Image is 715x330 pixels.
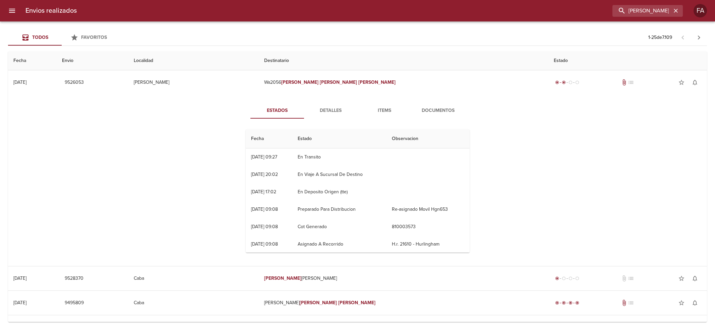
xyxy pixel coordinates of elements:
[292,218,386,236] td: Cot Generado
[694,4,707,17] div: Abrir información de usuario
[308,107,354,115] span: Detalles
[692,79,698,86] span: notifications_none
[621,300,628,306] span: Tiene documentos adjuntos
[292,183,386,201] td: En Deposito Origen (tte)
[688,272,702,285] button: Activar notificaciones
[358,79,396,85] em: [PERSON_NAME]
[612,5,671,17] input: buscar
[678,300,685,306] span: star_border
[569,276,573,280] span: radio_button_unchecked
[555,276,559,280] span: radio_button_checked
[128,291,259,315] td: Caba
[128,70,259,94] td: [PERSON_NAME]
[65,274,83,283] span: 9528370
[13,275,26,281] div: [DATE]
[555,80,559,84] span: radio_button_checked
[81,35,107,40] span: Favoritos
[292,201,386,218] td: Preparado Para Distribucion
[292,148,386,166] td: En Transito
[251,172,278,177] div: [DATE] 20:02
[246,129,470,270] table: Tabla de seguimiento
[292,166,386,183] td: En Viaje A Sucursal De Destino
[320,79,357,85] em: [PERSON_NAME]
[65,299,84,307] span: 9495809
[678,275,685,282] span: star_border
[554,79,581,86] div: Despachado
[251,154,277,160] div: [DATE] 09:27
[675,76,688,89] button: Agregar a favoritos
[628,79,634,86] span: No tiene pedido asociado
[57,51,128,70] th: Envio
[386,201,470,218] td: Re-asignado Movil Hgn653
[628,300,634,306] span: No tiene pedido asociado
[250,103,465,119] div: Tabs detalle de guia
[292,236,386,253] td: Asignado A Recorrido
[65,78,84,87] span: 9526053
[562,276,566,280] span: radio_button_unchecked
[4,3,20,19] button: menu
[62,272,86,285] button: 9528370
[569,301,573,305] span: radio_button_checked
[621,79,628,86] span: Tiene documentos adjuntos
[62,297,86,309] button: 9495809
[678,79,685,86] span: star_border
[575,301,579,305] span: radio_button_checked
[555,301,559,305] span: radio_button_checked
[13,79,26,85] div: [DATE]
[251,241,278,247] div: [DATE] 09:08
[25,5,77,16] h6: Envios realizados
[575,276,579,280] span: radio_button_unchecked
[562,301,566,305] span: radio_button_checked
[264,275,301,281] em: [PERSON_NAME]
[386,218,470,236] td: 810003573
[292,129,386,148] th: Estado
[675,272,688,285] button: Agregar a favoritos
[694,4,707,17] div: FA
[691,29,707,46] span: Pagina siguiente
[300,300,337,306] em: [PERSON_NAME]
[62,76,86,89] button: 9526053
[688,296,702,310] button: Activar notificaciones
[281,79,318,85] em: [PERSON_NAME]
[554,275,581,282] div: Generado
[554,300,581,306] div: Entregado
[415,107,461,115] span: Documentos
[251,189,276,195] div: [DATE] 17:02
[692,300,698,306] span: notifications_none
[251,224,278,229] div: [DATE] 09:08
[128,51,259,70] th: Localidad
[675,296,688,310] button: Agregar a favoritos
[13,300,26,306] div: [DATE]
[259,266,548,290] td: [PERSON_NAME]
[575,80,579,84] span: radio_button_unchecked
[562,80,566,84] span: radio_button_checked
[259,51,548,70] th: Destinatario
[621,275,628,282] span: No tiene documentos adjuntos
[338,300,375,306] em: [PERSON_NAME]
[688,76,702,89] button: Activar notificaciones
[569,80,573,84] span: radio_button_unchecked
[128,266,259,290] td: Caba
[548,51,707,70] th: Estado
[8,29,115,46] div: Tabs Envios
[628,275,634,282] span: No tiene pedido asociado
[259,70,548,94] td: Wa2056
[32,35,48,40] span: Todos
[251,206,278,212] div: [DATE] 09:08
[386,129,470,148] th: Observacion
[648,34,672,41] p: 1 - 25 de 7.109
[692,275,698,282] span: notifications_none
[259,291,548,315] td: [PERSON_NAME]
[8,51,57,70] th: Fecha
[246,129,292,148] th: Fecha
[386,236,470,253] td: H.r. 21610 - Hurlingham
[254,107,300,115] span: Estados
[362,107,407,115] span: Items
